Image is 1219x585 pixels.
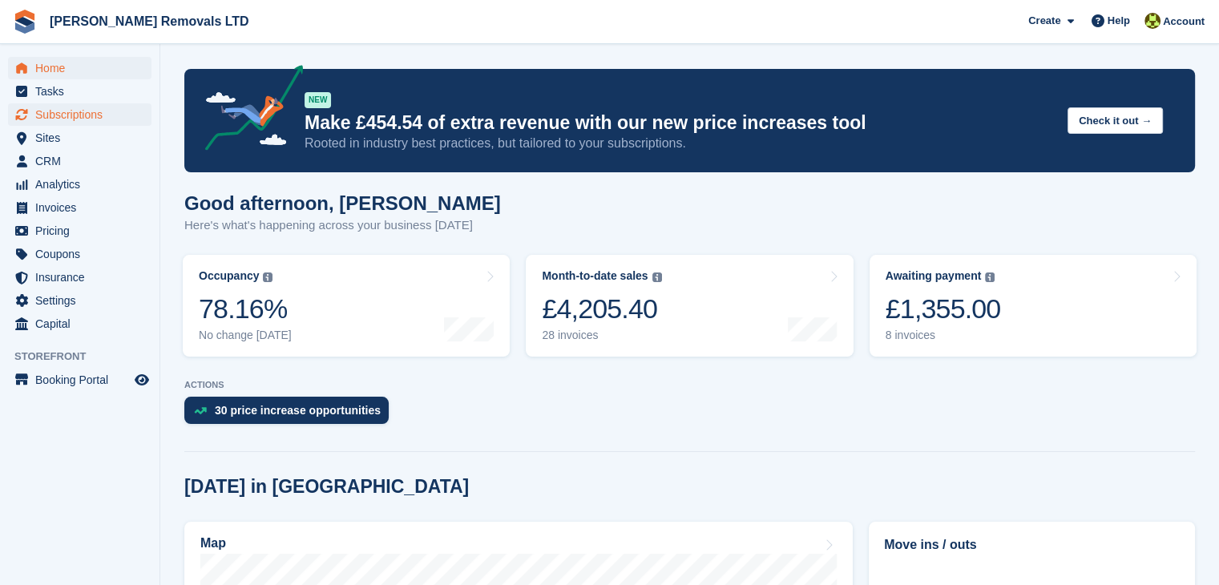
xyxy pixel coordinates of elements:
[35,57,131,79] span: Home
[184,380,1195,390] p: ACTIONS
[199,292,292,325] div: 78.16%
[14,349,159,365] span: Storefront
[194,407,207,414] img: price_increase_opportunities-93ffe204e8149a01c8c9dc8f82e8f89637d9d84a8eef4429ea346261dce0b2c0.svg
[886,329,1001,342] div: 8 invoices
[183,255,510,357] a: Occupancy 78.16% No change [DATE]
[132,370,151,389] a: Preview store
[35,243,131,265] span: Coupons
[8,313,151,335] a: menu
[542,329,661,342] div: 28 invoices
[8,103,151,126] a: menu
[870,255,1197,357] a: Awaiting payment £1,355.00 8 invoices
[35,266,131,288] span: Insurance
[8,289,151,312] a: menu
[199,269,259,283] div: Occupancy
[1028,13,1060,29] span: Create
[184,397,397,432] a: 30 price increase opportunities
[184,216,501,235] p: Here's what's happening across your business [DATE]
[184,476,469,498] h2: [DATE] in [GEOGRAPHIC_DATA]
[192,65,304,156] img: price-adjustments-announcement-icon-8257ccfd72463d97f412b2fc003d46551f7dbcb40ab6d574587a9cd5c0d94...
[35,173,131,196] span: Analytics
[884,535,1180,555] h2: Move ins / outs
[8,127,151,149] a: menu
[1068,107,1163,134] button: Check it out →
[8,173,151,196] a: menu
[8,266,151,288] a: menu
[43,8,256,34] a: [PERSON_NAME] Removals LTD
[985,272,995,282] img: icon-info-grey-7440780725fd019a000dd9b08b2336e03edf1995a4989e88bcd33f0948082b44.svg
[526,255,853,357] a: Month-to-date sales £4,205.40 28 invoices
[305,135,1055,152] p: Rooted in industry best practices, but tailored to your subscriptions.
[8,150,151,172] a: menu
[886,292,1001,325] div: £1,355.00
[8,243,151,265] a: menu
[215,404,381,417] div: 30 price increase opportunities
[35,220,131,242] span: Pricing
[542,292,661,325] div: £4,205.40
[886,269,982,283] div: Awaiting payment
[35,369,131,391] span: Booking Portal
[200,536,226,551] h2: Map
[8,57,151,79] a: menu
[8,196,151,219] a: menu
[1144,13,1160,29] img: Sean Glenn
[8,369,151,391] a: menu
[652,272,662,282] img: icon-info-grey-7440780725fd019a000dd9b08b2336e03edf1995a4989e88bcd33f0948082b44.svg
[35,103,131,126] span: Subscriptions
[1163,14,1205,30] span: Account
[35,313,131,335] span: Capital
[35,289,131,312] span: Settings
[305,111,1055,135] p: Make £454.54 of extra revenue with our new price increases tool
[8,80,151,103] a: menu
[199,329,292,342] div: No change [DATE]
[263,272,272,282] img: icon-info-grey-7440780725fd019a000dd9b08b2336e03edf1995a4989e88bcd33f0948082b44.svg
[35,150,131,172] span: CRM
[35,80,131,103] span: Tasks
[35,127,131,149] span: Sites
[1108,13,1130,29] span: Help
[542,269,648,283] div: Month-to-date sales
[184,192,501,214] h1: Good afternoon, [PERSON_NAME]
[8,220,151,242] a: menu
[305,92,331,108] div: NEW
[35,196,131,219] span: Invoices
[13,10,37,34] img: stora-icon-8386f47178a22dfd0bd8f6a31ec36ba5ce8667c1dd55bd0f319d3a0aa187defe.svg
